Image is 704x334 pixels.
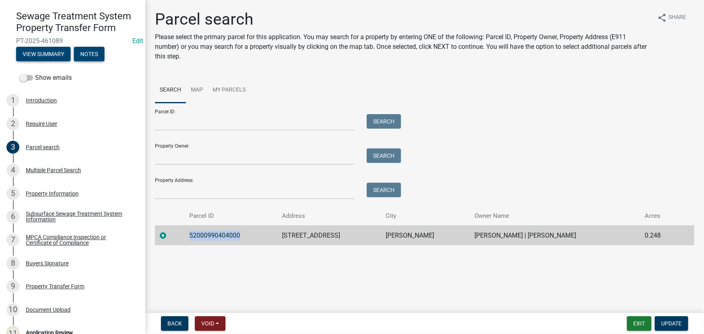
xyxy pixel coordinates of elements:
[26,307,71,313] div: Document Upload
[6,280,19,293] div: 9
[155,77,186,103] a: Search
[16,47,71,61] button: View Summary
[6,210,19,223] div: 6
[277,207,381,225] th: Address
[74,51,104,58] wm-modal-confirm: Notes
[6,94,19,107] div: 1
[155,32,651,61] p: Please select the primary parcel for this application. You may search for a property by entering ...
[201,320,214,327] span: Void
[26,121,57,127] div: Require User
[16,37,129,45] span: PT-2025-461089
[627,316,652,331] button: Exit
[6,117,19,130] div: 2
[19,73,72,83] label: Show emails
[26,234,132,246] div: MPCA Compliance Inspection or Certificate of Compliance
[470,225,640,245] td: [PERSON_NAME] | [PERSON_NAME]
[668,13,686,23] span: Share
[186,77,208,103] a: Map
[26,167,81,173] div: Multiple Parcel Search
[6,141,19,154] div: 3
[184,207,277,225] th: Parcel ID
[6,303,19,316] div: 10
[26,284,84,289] div: Property Transfer Form
[161,316,188,331] button: Back
[208,77,251,103] a: My Parcels
[277,225,381,245] td: [STREET_ADDRESS]
[367,183,401,197] button: Search
[381,225,470,245] td: [PERSON_NAME]
[651,10,693,25] button: shareShare
[657,13,667,23] i: share
[661,320,682,327] span: Update
[26,211,132,222] div: Subsurface Sewage Treatment System Information
[6,234,19,246] div: 7
[6,187,19,200] div: 5
[367,148,401,163] button: Search
[184,225,277,245] td: 52000990404000
[655,316,688,331] button: Update
[26,261,69,266] div: Buyers Signature
[6,257,19,270] div: 8
[26,98,57,103] div: Introduction
[132,37,143,45] a: Edit
[132,37,143,45] wm-modal-confirm: Edit Application Number
[74,47,104,61] button: Notes
[26,191,79,196] div: Property Information
[640,207,679,225] th: Acres
[16,51,71,58] wm-modal-confirm: Summary
[381,207,470,225] th: City
[6,164,19,177] div: 4
[16,10,139,34] h4: Sewage Treatment System Property Transfer Form
[470,207,640,225] th: Owner Name
[155,10,651,29] h1: Parcel search
[167,320,182,327] span: Back
[195,316,226,331] button: Void
[26,144,60,150] div: Parcel search
[640,225,679,245] td: 0.248
[367,114,401,129] button: Search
